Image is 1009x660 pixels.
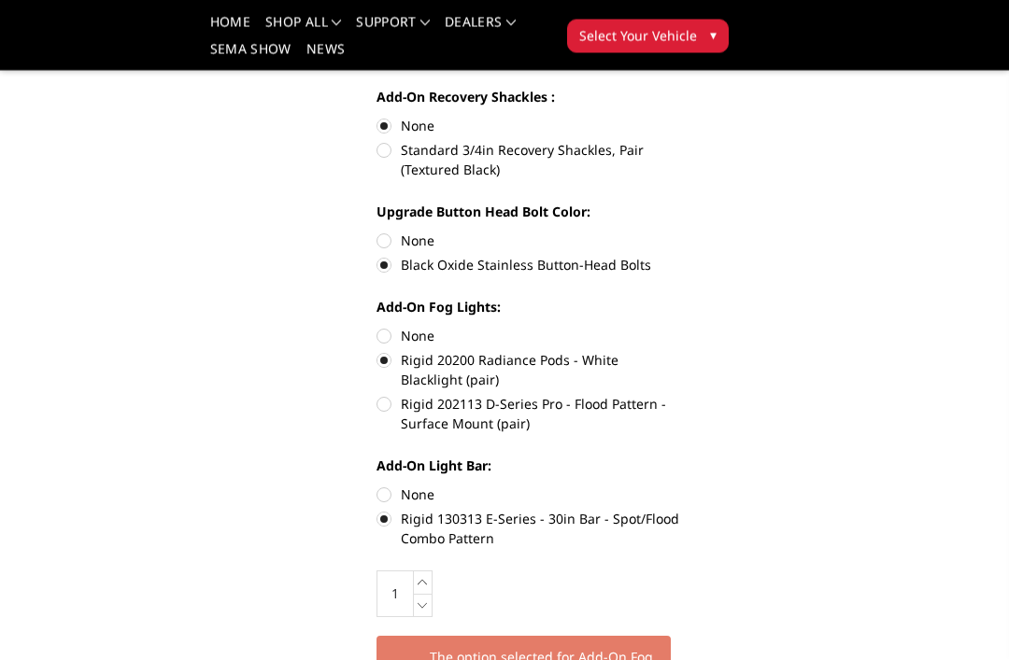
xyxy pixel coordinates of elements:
[377,327,680,346] label: None
[377,510,680,549] label: Rigid 130313 E-Series - 30in Bar - Spot/Flood Combo Pattern
[210,16,250,43] a: Home
[377,351,680,390] label: Rigid 20200 Radiance Pods - White Blacklight (pair)
[579,26,697,46] span: Select Your Vehicle
[377,456,680,476] label: Add-On Light Bar:
[377,88,680,107] label: Add-On Recovery Shackles :
[377,117,680,136] label: None
[377,232,680,251] label: None
[377,395,680,434] label: Rigid 202113 D-Series Pro - Flood Pattern - Surface Mount (pair)
[210,43,291,70] a: SEMA Show
[567,20,729,53] button: Select Your Vehicle
[377,203,680,222] label: Upgrade Button Head Bolt Color:
[377,141,680,180] label: Standard 3/4in Recovery Shackles, Pair (Textured Black)
[445,16,516,43] a: Dealers
[356,16,430,43] a: Support
[265,16,341,43] a: shop all
[377,256,680,275] label: Black Oxide Stainless Button-Head Bolts
[710,25,717,45] span: ▾
[377,485,680,505] label: None
[306,43,345,70] a: News
[377,298,680,317] label: Add-On Fog Lights:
